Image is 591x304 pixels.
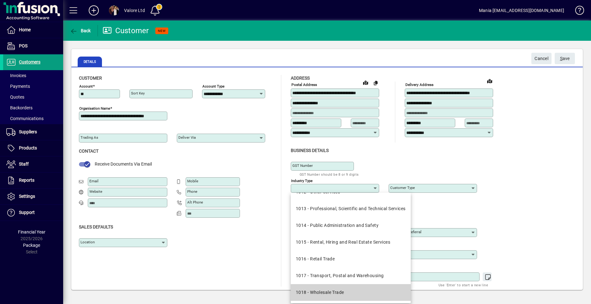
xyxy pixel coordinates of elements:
span: Quotes [6,94,24,100]
div: 1015 - Rental, Hiring and Real Estate Services [296,239,390,246]
span: ave [560,53,570,64]
span: Back [70,28,91,33]
button: Cancel [531,53,552,64]
a: Products [3,140,63,156]
button: Back [68,25,93,36]
app-page-header-button: Back [63,25,98,36]
a: View on map [361,77,371,88]
span: Contact [79,149,98,154]
div: Customer [103,26,149,36]
span: Suppliers [19,129,37,134]
a: Invoices [3,70,63,81]
a: Communications [3,113,63,124]
mat-label: Trading as [81,135,98,140]
span: Backorders [6,105,33,110]
a: Quotes [3,92,63,102]
mat-label: Website [89,189,102,194]
a: Support [3,205,63,221]
mat-label: GST Number [292,163,313,168]
mat-hint: Use 'Enter' to start a new line [439,281,488,289]
span: POS [19,43,27,48]
span: Customer [79,76,102,81]
span: Communications [6,116,44,121]
span: Products [19,145,37,150]
div: 1018 - Wholesale Trade [296,289,344,296]
a: Staff [3,156,63,172]
mat-label: Mobile [187,179,198,183]
span: Address [291,76,310,81]
mat-label: Account Type [202,84,224,88]
button: Profile [104,5,124,16]
button: Add [84,5,104,16]
span: Home [19,27,31,32]
span: S [560,56,563,61]
a: Knowledge Base [570,1,583,22]
span: Payments [6,84,30,89]
mat-label: Location [81,240,95,244]
a: POS [3,38,63,54]
mat-hint: GST Number should be 8 or 9 digits [300,171,359,178]
mat-label: Account [79,84,93,88]
mat-label: Customer type [390,185,415,190]
a: Suppliers [3,124,63,140]
button: Save [555,53,575,64]
span: Details [78,57,102,67]
span: Invoices [6,73,26,78]
div: 1013 - Professional, Scientific and Technical Services [296,205,406,212]
span: NEW [158,29,166,33]
div: Mania [EMAIL_ADDRESS][DOMAIN_NAME] [479,5,564,15]
mat-option: 1015 - Rental, Hiring and Real Estate Services [291,234,411,251]
mat-label: Sort key [131,91,145,95]
a: Home [3,22,63,38]
a: View on map [485,76,495,86]
mat-label: Alt Phone [187,200,203,204]
span: Customers [19,59,40,64]
span: Settings [19,194,35,199]
span: Sales defaults [79,224,113,229]
span: Financial Year [18,229,45,234]
mat-option: 1014 - Public Administration and Safety [291,217,411,234]
mat-option: 1018 - Wholesale Trade [291,284,411,301]
mat-label: Organisation name [79,106,110,111]
span: Package [23,243,40,248]
div: 1017 - Transport, Postal and Warehousing [296,272,384,279]
mat-label: Phone [187,189,197,194]
span: Reports [19,178,34,183]
span: Business details [291,148,329,153]
div: 1014 - Public Administration and Safety [296,222,379,229]
mat-option: 1017 - Transport, Postal and Warehousing [291,267,411,284]
a: Settings [3,189,63,204]
span: Staff [19,161,29,167]
mat-label: Email [89,179,98,183]
span: Receive Documents Via Email [95,161,152,167]
mat-option: 1013 - Professional, Scientific and Technical Services [291,200,411,217]
mat-option: 1016 - Retail Trade [291,251,411,267]
button: Copy to Delivery address [371,78,381,88]
mat-label: Deliver via [178,135,196,140]
a: Payments [3,81,63,92]
div: Valore Ltd [124,5,145,15]
span: Support [19,210,35,215]
span: Cancel [534,53,548,64]
a: Reports [3,173,63,188]
mat-label: Industry type [291,178,313,183]
a: Backorders [3,102,63,113]
div: 1016 - Retail Trade [296,256,335,262]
